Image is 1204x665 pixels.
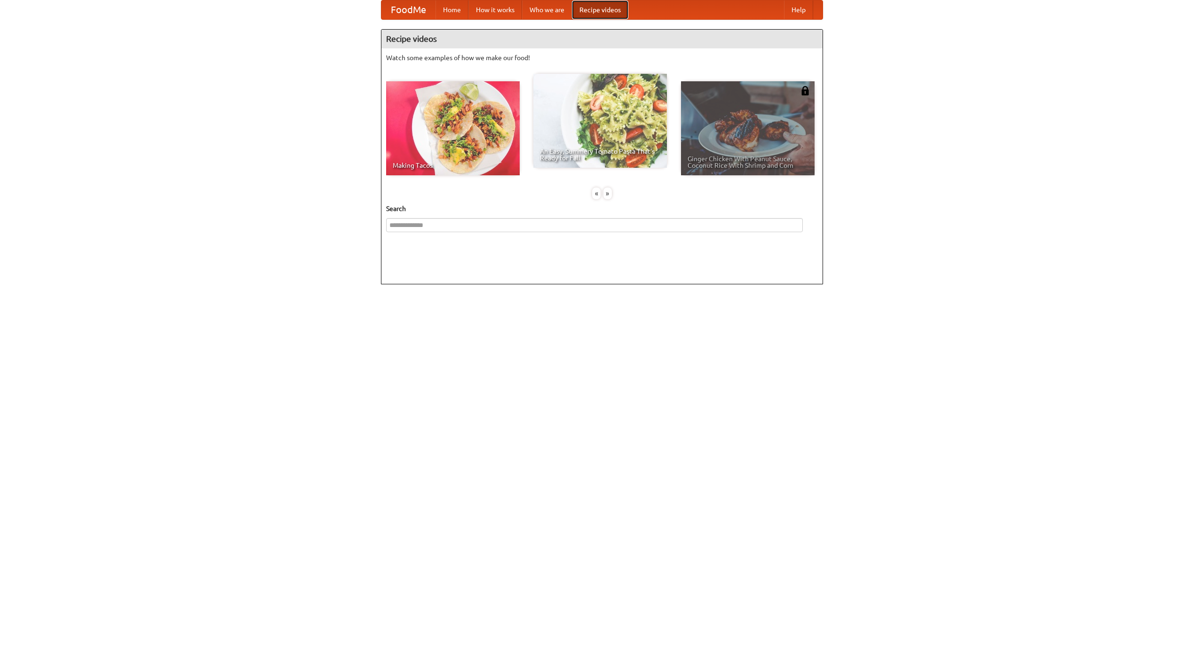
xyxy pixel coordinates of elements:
a: Making Tacos [386,81,520,175]
h5: Search [386,204,818,213]
a: How it works [468,0,522,19]
a: Recipe videos [572,0,628,19]
a: Who we are [522,0,572,19]
p: Watch some examples of how we make our food! [386,53,818,63]
div: « [592,188,601,199]
img: 483408.png [800,86,810,95]
span: An Easy, Summery Tomato Pasta That's Ready for Fall [540,148,660,161]
div: » [603,188,612,199]
h4: Recipe videos [381,30,823,48]
a: An Easy, Summery Tomato Pasta That's Ready for Fall [533,74,667,168]
span: Making Tacos [393,162,513,169]
a: FoodMe [381,0,436,19]
a: Help [784,0,813,19]
a: Home [436,0,468,19]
